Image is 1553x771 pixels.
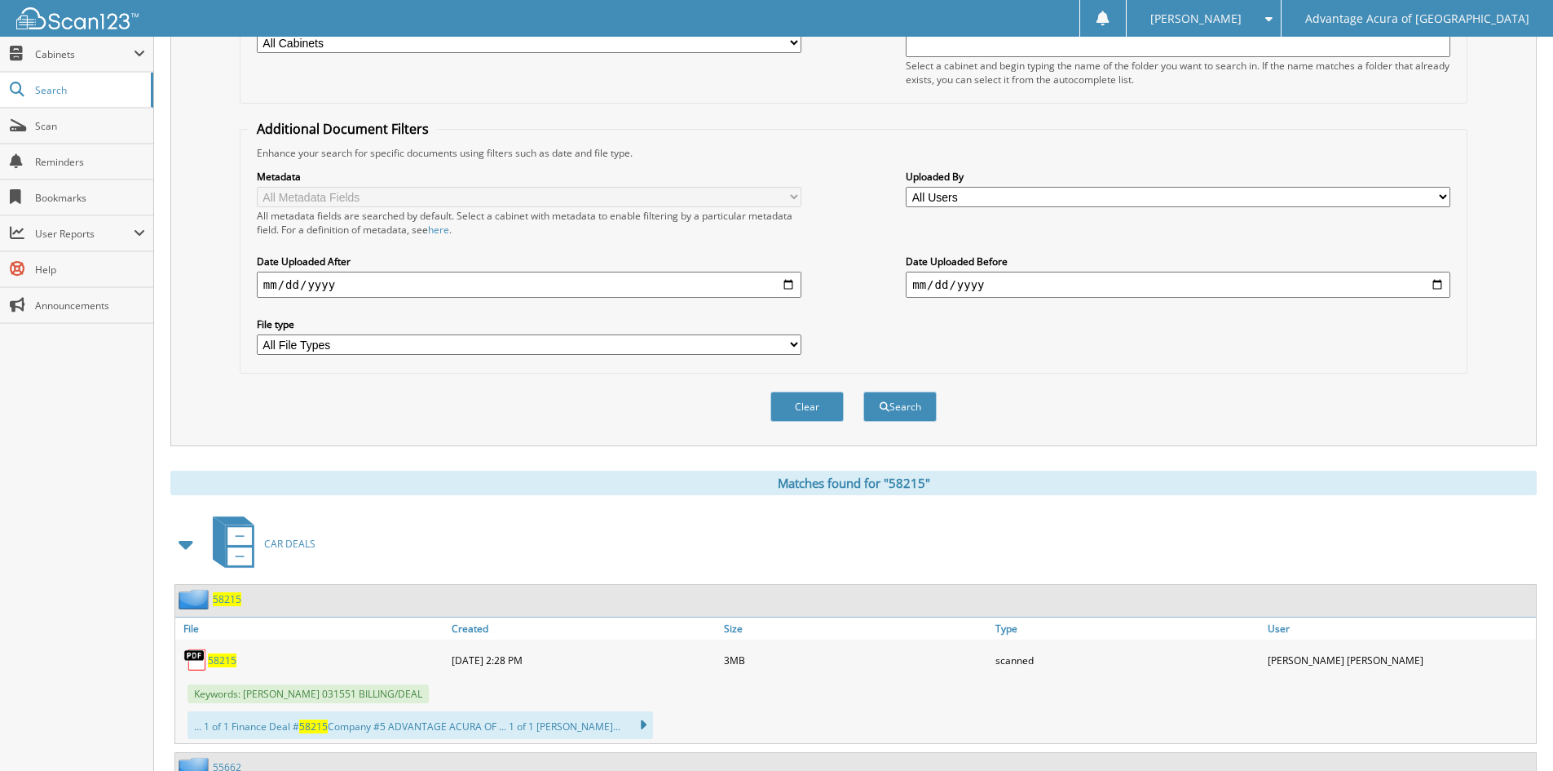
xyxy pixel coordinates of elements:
div: Matches found for "58215" [170,471,1537,495]
a: File [175,618,448,640]
div: [PERSON_NAME] [PERSON_NAME] [1264,644,1536,676]
input: end [906,272,1450,298]
a: User [1264,618,1536,640]
span: 58215 [299,720,328,733]
button: Search [863,392,937,422]
div: Select a cabinet and begin typing the name of the folder you want to search in. If the name match... [906,59,1450,86]
div: [DATE] 2:28 PM [448,644,720,676]
button: Clear [770,392,844,422]
span: CAR DEALS [264,537,315,551]
span: User Reports [35,227,134,241]
span: Help [35,263,145,277]
label: Date Uploaded Before [906,255,1450,268]
div: 3MB [720,644,992,676]
div: scanned [991,644,1264,676]
span: Announcements [35,299,145,312]
legend: Additional Document Filters [249,120,437,138]
img: folder2.png [179,589,213,609]
a: CAR DEALS [203,512,315,576]
label: Metadata [257,170,801,184]
input: start [257,272,801,298]
iframe: Chat Widget [1471,693,1553,771]
label: File type [257,317,801,331]
div: All metadata fields are searched by default. Select a cabinet with metadata to enable filtering b... [257,209,801,237]
a: 58215 [208,654,236,667]
div: Enhance your search for specific documents using filters such as date and file type. [249,146,1458,160]
a: 58215 [213,592,241,606]
label: Uploaded By [906,170,1450,184]
span: Search [35,83,143,97]
label: Date Uploaded After [257,255,801,268]
span: Bookmarks [35,191,145,205]
span: Reminders [35,155,145,169]
img: scan123-logo-white.svg [16,7,139,29]
a: Size [720,618,992,640]
a: here [428,223,449,237]
a: Type [991,618,1264,640]
div: ... 1 of 1 Finance Deal # Company #5 ADVANTAGE ACURA OF ... 1 of 1 [PERSON_NAME]... [188,711,653,739]
span: Keywords: [PERSON_NAME] 031551 BILLING/DEAL [188,685,429,703]
img: PDF.png [183,648,208,672]
span: Advantage Acura of [GEOGRAPHIC_DATA] [1305,14,1529,24]
span: [PERSON_NAME] [1150,14,1242,24]
span: Scan [35,119,145,133]
a: Created [448,618,720,640]
span: Cabinets [35,47,134,61]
